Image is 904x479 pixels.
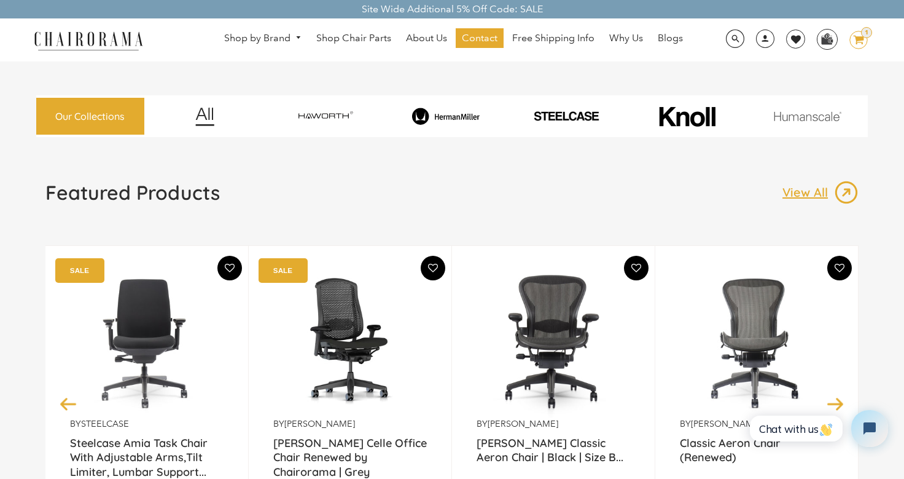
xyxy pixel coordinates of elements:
a: Shop Chair Parts [310,28,397,48]
text: SALE [273,266,292,274]
button: Previous [58,393,79,414]
a: Classic Aeron Chair (Renewed) [680,436,833,467]
span: Blogs [658,32,683,45]
span: Contact [462,32,497,45]
p: by [273,418,427,430]
a: 1 [840,31,868,49]
a: Our Collections [36,98,144,135]
a: Amia Chair by chairorama.com Renewed Amia Chair chairorama.com [70,264,224,418]
span: Shop Chair Parts [316,32,391,45]
img: Classic Aeron Chair (Renewed) - chairorama [680,264,833,418]
a: [PERSON_NAME] [488,418,558,429]
img: image_12.png [171,107,239,126]
img: PHOTO-2024-07-09-00-53-10-removebg-preview.png [508,110,625,122]
p: by [70,418,224,430]
text: SALE [70,266,89,274]
a: Why Us [603,28,649,48]
a: Steelcase Amia Task Chair With Adjustable Arms,Tilt Limiter, Lumbar Support... [70,436,224,467]
img: WhatsApp_Image_2024-07-12_at_16.23.01.webp [817,30,836,48]
a: Shop by Brand [218,29,308,48]
a: Classic Aeron Chair (Renewed) - chairorama Classic Aeron Chair (Renewed) - chairorama [680,264,833,418]
span: About Us [406,32,447,45]
a: Steelcase [81,418,129,429]
img: image_8_173eb7e0-7579-41b4-bc8e-4ba0b8ba93e8.png [388,108,504,125]
button: Add To Wishlist [217,256,242,280]
button: Add To Wishlist [827,256,852,280]
a: Herman Miller Celle Office Chair Renewed by Chairorama | Grey - chairorama Herman Miller Celle Of... [273,264,427,418]
a: Contact [456,28,504,48]
a: Featured Products [45,180,220,215]
img: Herman Miller Celle Office Chair Renewed by Chairorama | Grey - chairorama [273,264,427,418]
img: Amia Chair by chairorama.com [70,264,224,418]
a: Free Shipping Info [506,28,601,48]
img: image_7_14f0750b-d084-457f-979a-a1ab9f6582c4.png [267,105,384,129]
img: Herman Miller Classic Aeron Chair | Black | Size B (Renewed) - chairorama [477,264,630,418]
img: chairorama [27,30,150,51]
span: Why Us [609,32,643,45]
h1: Featured Products [45,180,220,205]
span: Free Shipping Info [512,32,594,45]
a: [PERSON_NAME] Celle Office Chair Renewed by Chairorama | Grey [273,436,427,467]
a: [PERSON_NAME] [284,418,355,429]
p: by [680,418,833,430]
a: Herman Miller Classic Aeron Chair | Black | Size B (Renewed) - chairorama Herman Miller Classic A... [477,264,630,418]
img: image_13.png [834,180,859,205]
a: [PERSON_NAME] [691,418,762,429]
a: About Us [400,28,453,48]
a: [PERSON_NAME] Classic Aeron Chair | Black | Size B... [477,436,630,467]
iframe: Tidio Chat [736,400,898,457]
img: image_11.png [749,111,866,121]
button: Add To Wishlist [624,256,649,280]
p: by [477,418,630,430]
nav: DesktopNavigation [202,28,705,51]
a: Blogs [652,28,689,48]
button: Next [825,393,846,414]
div: 1 [861,27,872,38]
img: image_10_1.png [631,105,742,128]
a: View All [782,180,859,205]
p: View All [782,184,834,200]
button: Add To Wishlist [421,256,445,280]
